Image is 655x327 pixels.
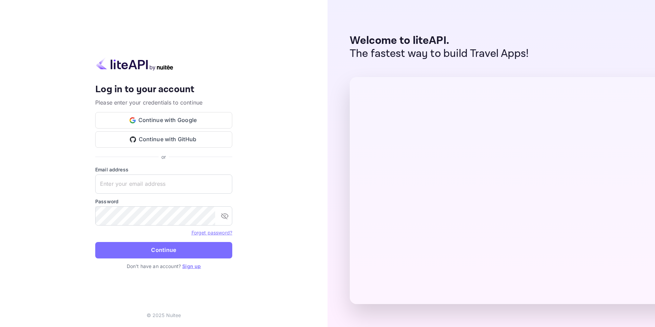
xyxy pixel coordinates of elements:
button: Continue with GitHub [95,131,232,148]
a: Forget password? [191,230,232,235]
a: Sign up [182,263,201,269]
p: The fastest way to build Travel Apps! [350,47,529,60]
a: Forget password? [191,229,232,236]
input: Enter your email address [95,174,232,194]
p: or [161,153,166,160]
button: Continue with Google [95,112,232,129]
button: toggle password visibility [218,209,232,223]
label: Password [95,198,232,205]
img: liteapi [95,57,174,71]
h4: Log in to your account [95,84,232,96]
p: Please enter your credentials to continue [95,98,232,107]
p: Don't have an account? [95,263,232,270]
label: Email address [95,166,232,173]
button: Continue [95,242,232,258]
p: © 2025 Nuitee [147,312,181,319]
p: Welcome to liteAPI. [350,34,529,47]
